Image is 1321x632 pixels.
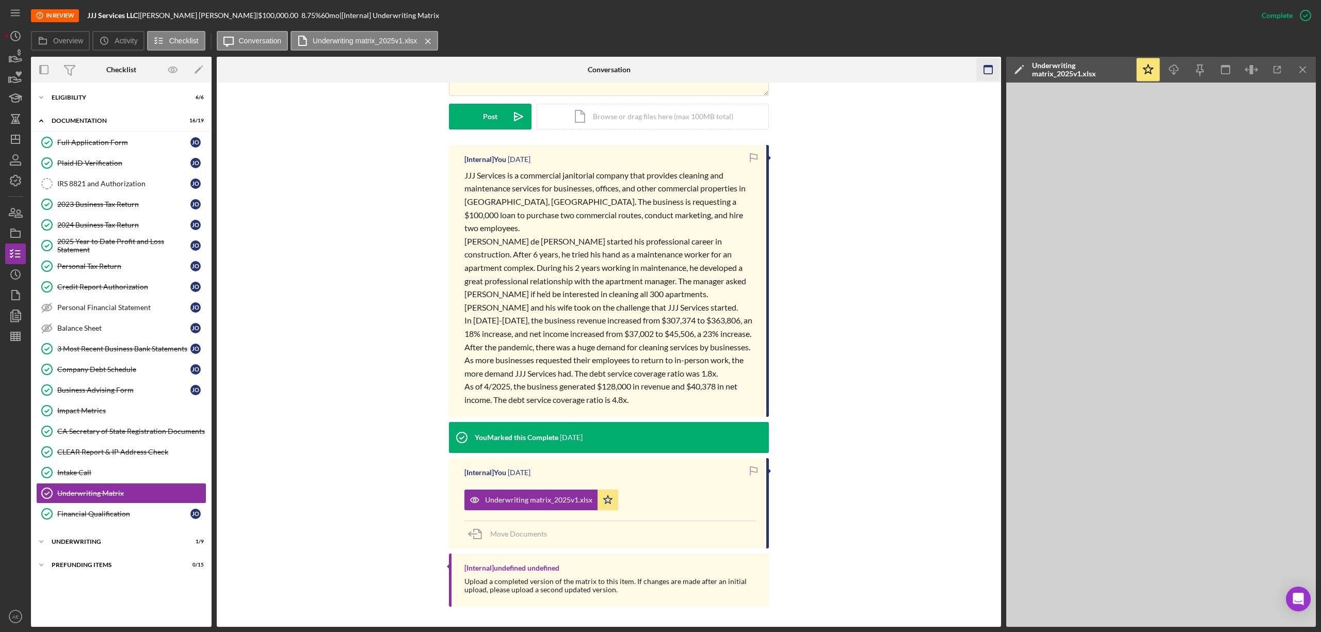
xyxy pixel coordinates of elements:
[106,66,136,74] div: Checklist
[36,132,206,153] a: Full Application FormJO
[31,9,79,22] div: In Review
[36,359,206,380] a: Company Debt ScheduleJO
[36,194,206,215] a: 2023 Business Tax ReturnJO
[190,323,201,333] div: J O
[36,318,206,338] a: Balance SheetJO
[185,562,204,568] div: 0 / 15
[464,564,559,572] div: [Internal] undefined undefined
[36,173,206,194] a: IRS 8821 and AuthorizationJO
[5,606,26,627] button: AE
[31,9,79,22] div: This stage is no longer available as part of the standard workflow for Small Business Community L...
[36,483,206,504] a: Underwriting Matrix
[301,11,321,20] div: 8.75 %
[36,235,206,256] a: 2025 Year to Date Profit and Loss StatementJO
[57,489,206,497] div: Underwriting Matrix
[57,448,206,456] div: CLEAR Report & IP Address Check
[57,345,190,353] div: 3 Most Recent Business Bank Statements
[464,155,506,164] div: [Internal] You
[239,37,282,45] label: Conversation
[36,421,206,442] a: CA Secretary of State Registration Documents
[57,221,190,229] div: 2024 Business Tax Return
[258,11,301,20] div: $100,000.00
[449,104,531,129] button: Post
[57,303,190,312] div: Personal Financial Statement
[169,37,199,45] label: Checklist
[190,220,201,230] div: J O
[185,539,204,545] div: 1 / 9
[36,215,206,235] a: 2024 Business Tax ReturnJO
[190,179,201,189] div: J O
[57,386,190,394] div: Business Advising Form
[57,468,206,477] div: Intake Call
[475,433,558,442] div: You Marked this Complete
[31,31,90,51] button: Overview
[291,31,438,51] button: Underwriting matrix_2025v1.xlsx
[508,468,530,477] time: 2025-07-11 00:18
[36,338,206,359] a: 3 Most Recent Business Bank StatementsJO
[1262,5,1293,26] div: Complete
[36,462,206,483] a: Intake Call
[57,427,206,435] div: CA Secretary of State Registration Documents
[36,380,206,400] a: Business Advising FormJO
[340,11,439,20] div: | [Internal] Underwriting Matrix
[57,283,190,291] div: Credit Report Authorization
[52,94,178,101] div: Eligibility
[321,11,340,20] div: 60 mo
[190,364,201,375] div: J O
[147,31,205,51] button: Checklist
[57,510,190,518] div: Financial Qualification
[217,31,288,51] button: Conversation
[57,365,190,374] div: Company Debt Schedule
[57,237,190,254] div: 2025 Year to Date Profit and Loss Statement
[87,11,140,20] div: |
[190,509,201,519] div: J O
[52,562,178,568] div: Prefunding Items
[36,277,206,297] a: Credit Report AuthorizationJO
[57,262,190,270] div: Personal Tax Return
[190,282,201,292] div: J O
[464,468,506,477] div: [Internal] You
[52,539,178,545] div: Underwriting
[190,240,201,251] div: J O
[36,504,206,524] a: Financial QualificationJO
[190,385,201,395] div: J O
[190,344,201,354] div: J O
[490,529,547,538] span: Move Documents
[464,236,748,312] span: [PERSON_NAME] de [PERSON_NAME] started his professional career in construction. After 6 years, he...
[36,400,206,421] a: Impact Metrics
[1032,61,1130,78] div: Underwriting matrix_2025v1.xlsx
[588,66,631,74] div: Conversation
[185,94,204,101] div: 6 / 6
[185,118,204,124] div: 16 / 19
[190,261,201,271] div: J O
[36,256,206,277] a: Personal Tax ReturnJO
[464,521,557,547] button: Move Documents
[1006,83,1316,627] iframe: Document Preview
[53,37,83,45] label: Overview
[190,302,201,313] div: J O
[1286,587,1311,611] div: Open Intercom Messenger
[190,137,201,148] div: J O
[57,200,190,208] div: 2023 Business Tax Return
[313,37,417,45] label: Underwriting matrix_2025v1.xlsx
[464,170,747,233] span: JJJ Services is a commercial janitorial company that provides cleaning and maintenance services f...
[115,37,137,45] label: Activity
[52,118,178,124] div: Documentation
[36,153,206,173] a: Plaid ID VerificationJO
[57,138,190,147] div: Full Application Form
[12,614,19,620] text: AE
[36,297,206,318] a: Personal Financial StatementJO
[560,433,583,442] time: 2025-07-11 00:18
[1251,5,1316,26] button: Complete
[57,159,190,167] div: Plaid ID Verification
[92,31,144,51] button: Activity
[483,104,497,129] div: Post
[464,490,618,510] button: Underwriting matrix_2025v1.xlsx
[57,407,206,415] div: Impact Metrics
[190,158,201,168] div: J O
[140,11,258,20] div: [PERSON_NAME] [PERSON_NAME] |
[57,180,190,188] div: IRS 8821 and Authorization
[464,315,754,378] span: In [DATE]-[DATE], the business revenue increased from $307,374 to $363,806, an 18% increase, and ...
[36,442,206,462] a: CLEAR Report & IP Address Check
[87,11,138,20] b: JJJ Services LLC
